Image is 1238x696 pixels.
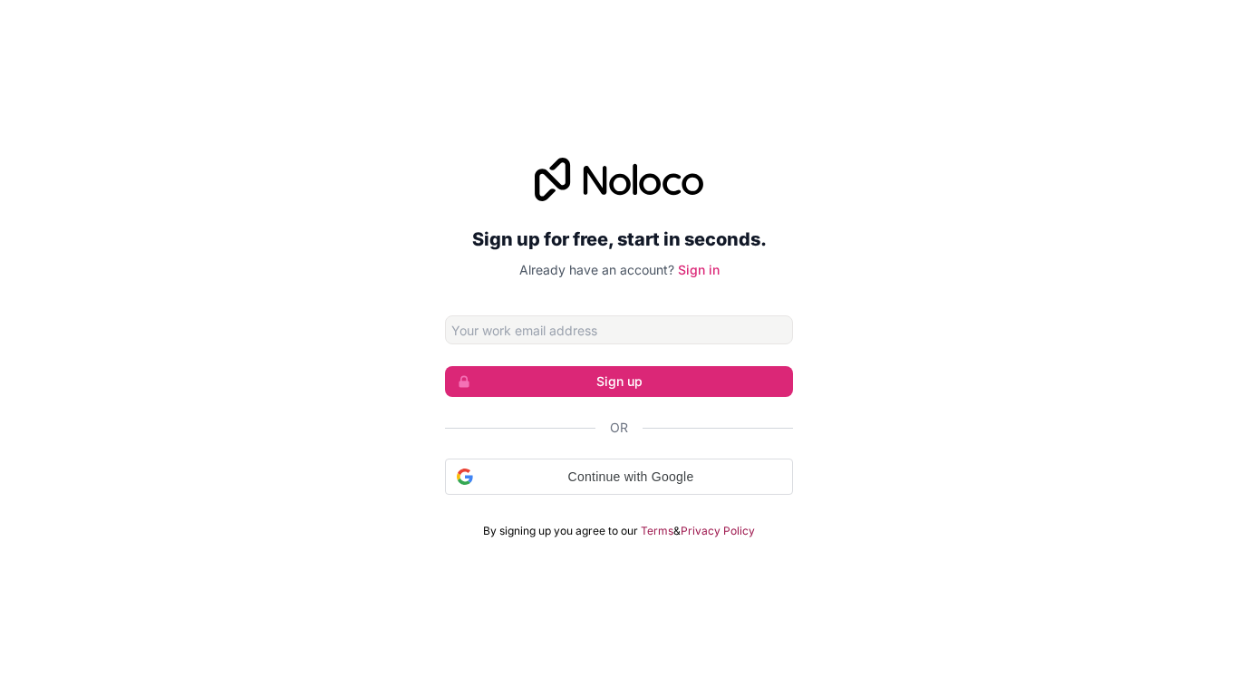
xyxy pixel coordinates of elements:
[641,524,673,538] a: Terms
[445,459,793,495] div: Continue with Google
[445,315,793,344] input: Email address
[480,468,781,487] span: Continue with Google
[610,419,628,437] span: Or
[678,262,720,277] a: Sign in
[673,524,681,538] span: &
[483,524,638,538] span: By signing up you agree to our
[681,524,755,538] a: Privacy Policy
[445,223,793,256] h2: Sign up for free, start in seconds.
[519,262,674,277] span: Already have an account?
[445,366,793,397] button: Sign up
